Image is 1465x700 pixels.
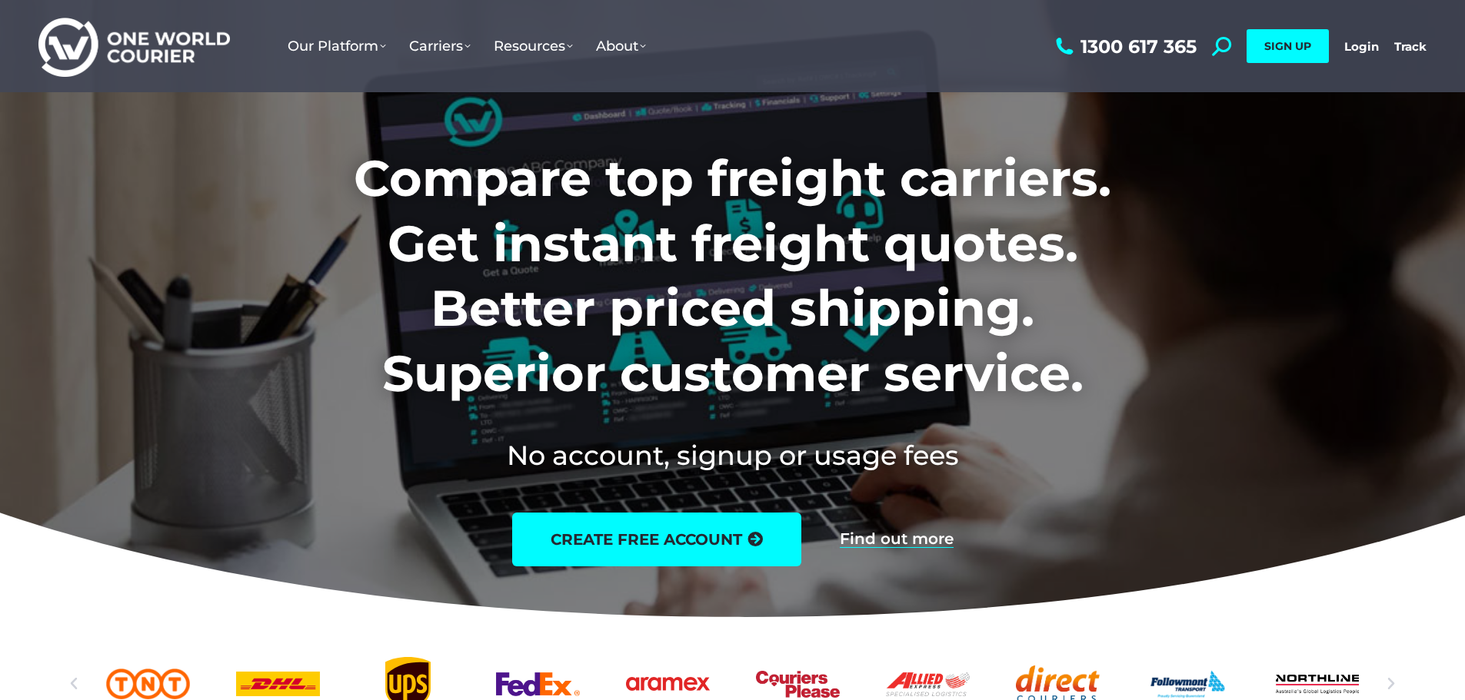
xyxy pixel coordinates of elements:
a: Login [1344,39,1379,54]
img: One World Courier [38,15,230,78]
span: SIGN UP [1264,39,1311,53]
a: 1300 617 365 [1052,37,1197,56]
a: Track [1394,39,1427,54]
a: SIGN UP [1247,29,1329,63]
h2: No account, signup or usage fees [252,436,1213,474]
span: Carriers [409,38,471,55]
a: Resources [482,22,584,70]
a: Carriers [398,22,482,70]
span: Resources [494,38,573,55]
a: Our Platform [276,22,398,70]
a: Find out more [840,531,954,548]
a: About [584,22,658,70]
a: create free account [512,513,801,566]
h1: Compare top freight carriers. Get instant freight quotes. Better priced shipping. Superior custom... [252,146,1213,406]
span: Our Platform [288,38,386,55]
span: About [596,38,646,55]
